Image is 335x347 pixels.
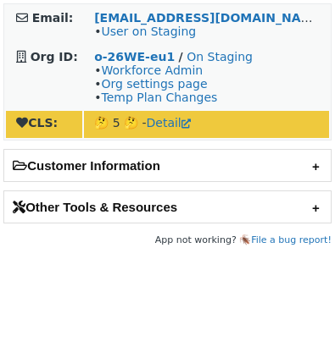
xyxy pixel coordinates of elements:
[101,63,203,77] a: Workforce Admin
[179,50,183,63] strong: /
[3,232,332,249] footer: App not working? 🪳
[187,50,253,63] a: On Staging
[94,11,326,25] a: [EMAIL_ADDRESS][DOMAIN_NAME]
[101,77,207,91] a: Org settings page
[31,50,78,63] strong: Org ID:
[16,116,58,129] strong: CLS:
[251,234,332,245] a: File a bug report!
[101,25,196,38] a: User on Staging
[94,50,175,63] a: o-26WE-eu1
[101,91,217,104] a: Temp Plan Changes
[94,63,217,104] span: • • •
[32,11,74,25] strong: Email:
[94,25,196,38] span: •
[84,111,329,138] td: 🤔 5 🤔 -
[147,116,191,129] a: Detail
[4,150,331,181] h2: Customer Information
[4,191,331,223] h2: Other Tools & Resources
